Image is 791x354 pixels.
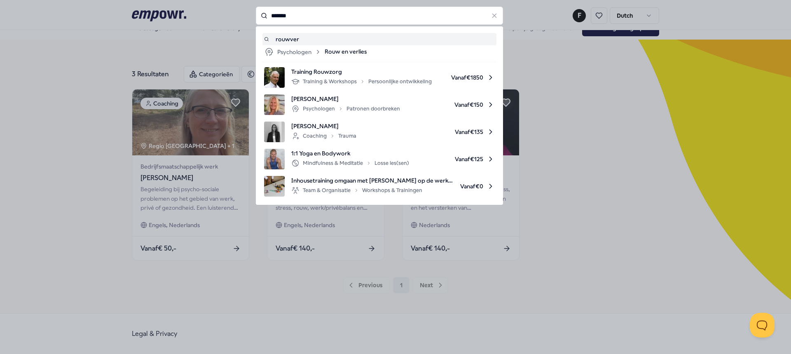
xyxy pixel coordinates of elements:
span: [PERSON_NAME] [291,94,400,103]
img: product image [264,67,285,88]
iframe: Help Scout Beacon - Open [750,313,775,338]
span: Rouw en verlies [325,47,367,57]
div: Training & Workshops Persoonlijke ontwikkeling [291,77,432,87]
span: Vanaf € 135 [363,122,495,142]
span: [PERSON_NAME] [291,122,356,131]
span: Vanaf € 125 [416,149,495,169]
span: Vanaf € 0 [460,176,495,197]
div: Psychologen [264,47,321,57]
span: Inhousetraining omgaan met [PERSON_NAME] op de werkvloer [291,176,454,185]
a: product imageInhousetraining omgaan met [PERSON_NAME] op de werkvloerTeam & OrganisatieWorkshops ... [264,176,495,197]
span: Vanaf € 150 [407,94,495,115]
a: PsychologenRouw en verlies [264,47,495,57]
img: product image [264,122,285,142]
div: Mindfulness & Meditatie Losse les(sen) [291,158,409,168]
a: product image[PERSON_NAME]PsychologenPatronen doorbrekenVanaf€150 [264,94,495,115]
input: Search for products, categories or subcategories [256,7,503,25]
a: rouwver [264,35,495,44]
div: Coaching Trauma [291,131,356,141]
span: Training Rouwzorg [291,67,432,76]
a: product image1:1 Yoga en BodyworkMindfulness & MeditatieLosse les(sen)Vanaf€125 [264,149,495,169]
div: Team & Organisatie Workshops & Trainingen [291,185,422,195]
img: product image [264,176,285,197]
img: product image [264,94,285,115]
span: Vanaf € 1850 [438,67,495,88]
img: product image [264,149,285,169]
a: product image[PERSON_NAME]CoachingTraumaVanaf€135 [264,122,495,142]
div: Psychologen Patronen doorbreken [291,104,400,114]
a: product imageTraining RouwzorgTraining & WorkshopsPersoonlijke ontwikkelingVanaf€1850 [264,67,495,88]
span: 1:1 Yoga en Bodywork [291,149,409,158]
